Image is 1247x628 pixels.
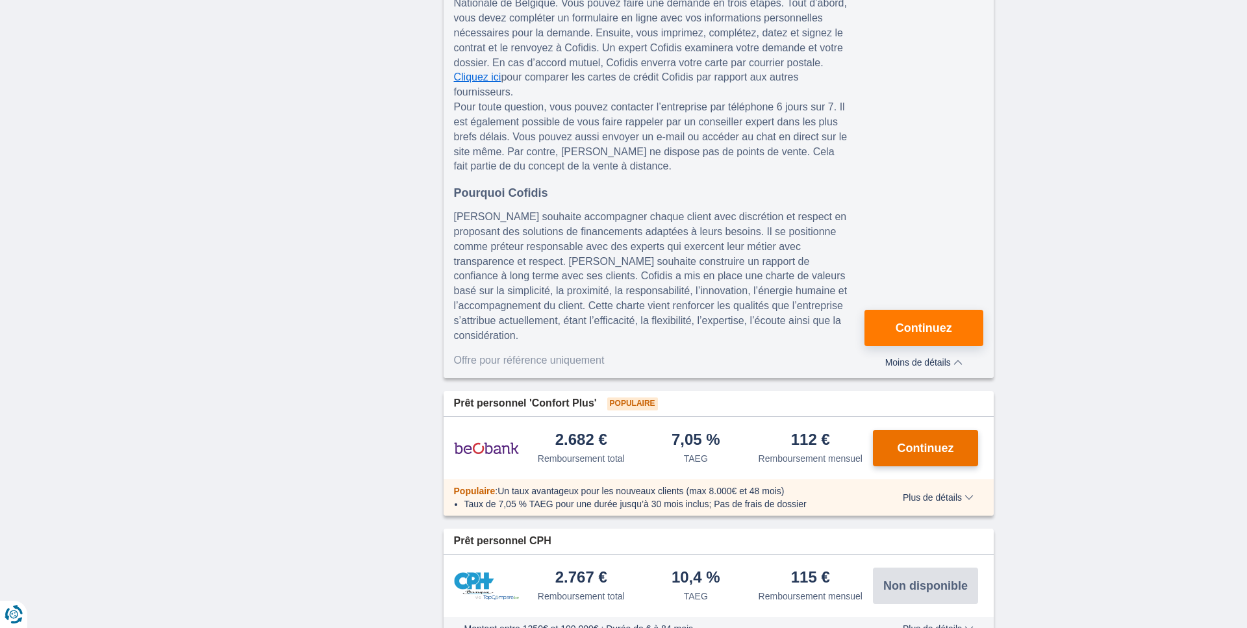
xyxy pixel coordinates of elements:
[873,568,978,604] button: Non disponible
[893,492,983,503] button: Plus de détails
[555,432,607,449] div: 2.682 €
[896,322,952,334] span: Continuez
[454,396,597,411] span: Prêt personnel 'Confort Plus'
[444,484,875,497] div: :
[454,572,519,600] img: pret personnel CPH Banque
[555,570,607,587] div: 2.767 €
[454,210,849,344] p: [PERSON_NAME] souhaite accompagner chaque client avec discrétion et respect en proposant des solu...
[885,358,963,367] span: Moins de détails
[672,432,720,449] div: 7,05 %
[454,71,501,82] a: Cliquez ici
[864,310,983,346] button: Continuez
[791,570,830,587] div: 115 €
[864,353,983,368] button: Moins de détails
[898,442,954,454] span: Continuez
[873,430,978,466] button: Continuez
[791,432,830,449] div: 112 €
[538,590,625,603] div: Remboursement total
[883,580,968,592] span: Non disponible
[454,486,496,496] span: Populaire
[538,452,625,465] div: Remboursement total
[454,353,864,368] div: Offre pour référence uniquement
[454,186,548,199] b: Pourquoi Cofidis
[464,497,865,510] li: Taux de 7,05 % TAEG pour une durée jusqu’à 30 mois inclus; Pas de frais de dossier
[607,397,658,410] span: Populaire
[903,493,974,502] span: Plus de détails
[759,590,863,603] div: Remboursement mensuel
[759,452,863,465] div: Remboursement mensuel
[684,590,708,603] div: TAEG
[498,486,784,496] span: Un taux avantageux pour les nouveaux clients (max 8.000€ et 48 mois)
[454,534,551,549] span: Prêt personnel CPH
[684,452,708,465] div: TAEG
[454,432,519,464] img: pret personnel Beobank
[672,570,720,587] div: 10,4 %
